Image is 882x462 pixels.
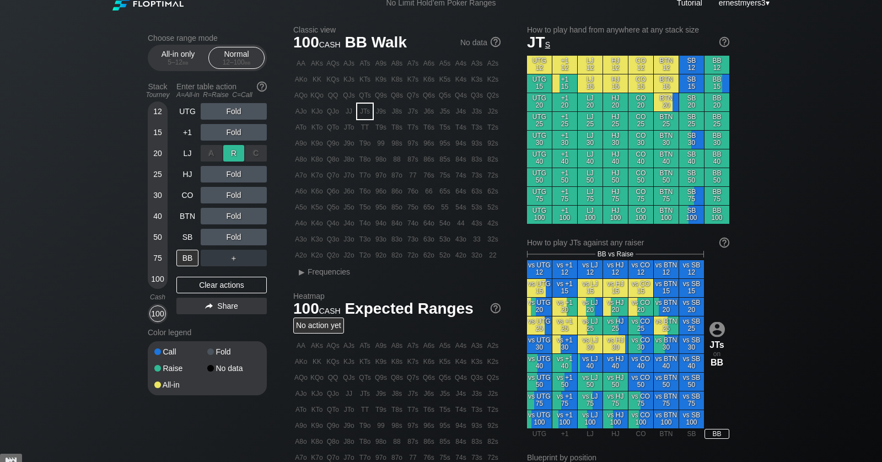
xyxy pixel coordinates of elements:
[389,248,405,263] div: 82o
[654,131,679,149] div: BTN 30
[245,58,251,66] span: bb
[421,88,437,103] div: Q6s
[293,136,309,151] div: A9o
[293,104,309,119] div: AJo
[293,216,309,231] div: A4o
[578,93,603,111] div: LJ 20
[341,184,357,199] div: J6o
[704,131,729,149] div: BB 30
[176,124,198,141] div: +1
[205,303,213,309] img: share.864f2f62.svg
[176,78,267,103] div: Enter table action
[603,131,628,149] div: HJ 30
[421,104,437,119] div: J6s
[309,120,325,135] div: KTo
[389,120,405,135] div: T8s
[603,168,628,186] div: HJ 50
[679,74,704,93] div: SB 15
[325,168,341,183] div: Q7o
[437,152,453,167] div: 85s
[405,104,421,119] div: J7s
[405,200,421,215] div: 75o
[357,72,373,87] div: KTs
[405,216,421,231] div: 74o
[341,216,357,231] div: J4o
[373,248,389,263] div: 92o
[357,120,373,135] div: TT
[485,216,501,231] div: 42s
[341,152,357,167] div: J8o
[389,216,405,231] div: 84o
[469,232,485,247] div: 33
[704,112,729,130] div: BB 25
[325,232,341,247] div: Q3o
[421,232,437,247] div: 63o
[309,200,325,215] div: K5o
[325,72,341,87] div: KQs
[485,136,501,151] div: 92s
[154,364,207,372] div: Raise
[341,200,357,215] div: J5o
[654,56,679,74] div: BTN 12
[527,131,552,149] div: UTG 30
[155,58,201,66] div: 5 – 12
[309,56,325,71] div: AKs
[389,232,405,247] div: 83o
[679,56,704,74] div: SB 12
[201,229,267,245] div: Fold
[373,152,389,167] div: 98o
[527,34,550,51] span: JT
[469,216,485,231] div: 43s
[603,206,628,224] div: HJ 100
[176,145,198,162] div: LJ
[628,131,653,149] div: CO 30
[654,112,679,130] div: BTN 25
[421,168,437,183] div: 76s
[154,381,207,389] div: All-in
[153,47,203,68] div: All-in only
[211,47,262,68] div: Normal
[679,187,704,205] div: SB 75
[437,104,453,119] div: J5s
[437,216,453,231] div: 54o
[154,348,207,356] div: Call
[389,56,405,71] div: A8s
[628,149,653,168] div: CO 40
[373,120,389,135] div: T9s
[373,136,389,151] div: 99
[245,145,267,162] div: C
[704,168,729,186] div: BB 50
[389,152,405,167] div: 88
[341,88,357,103] div: QJs
[704,56,729,74] div: BB 12
[176,187,198,203] div: CO
[309,248,325,263] div: K2o
[309,136,325,151] div: K9o
[389,88,405,103] div: Q8s
[373,184,389,199] div: 96o
[527,206,552,224] div: UTG 100
[293,168,309,183] div: A7o
[201,166,267,182] div: Fold
[325,184,341,199] div: Q6o
[453,136,469,151] div: 94s
[149,166,166,182] div: 25
[527,238,729,247] div: How to play JTs against any raiser
[469,184,485,199] div: 63s
[628,93,653,111] div: CO 20
[357,88,373,103] div: QTs
[469,168,485,183] div: 73s
[293,25,501,34] h2: Classic view
[552,187,577,205] div: +1 75
[309,232,325,247] div: K3o
[704,206,729,224] div: BB 100
[293,248,309,263] div: A2o
[469,152,485,167] div: 83s
[654,206,679,224] div: BTN 100
[453,216,469,231] div: 44
[373,72,389,87] div: K9s
[704,149,729,168] div: BB 40
[469,136,485,151] div: 93s
[292,34,342,52] span: 100
[341,56,357,71] div: AJs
